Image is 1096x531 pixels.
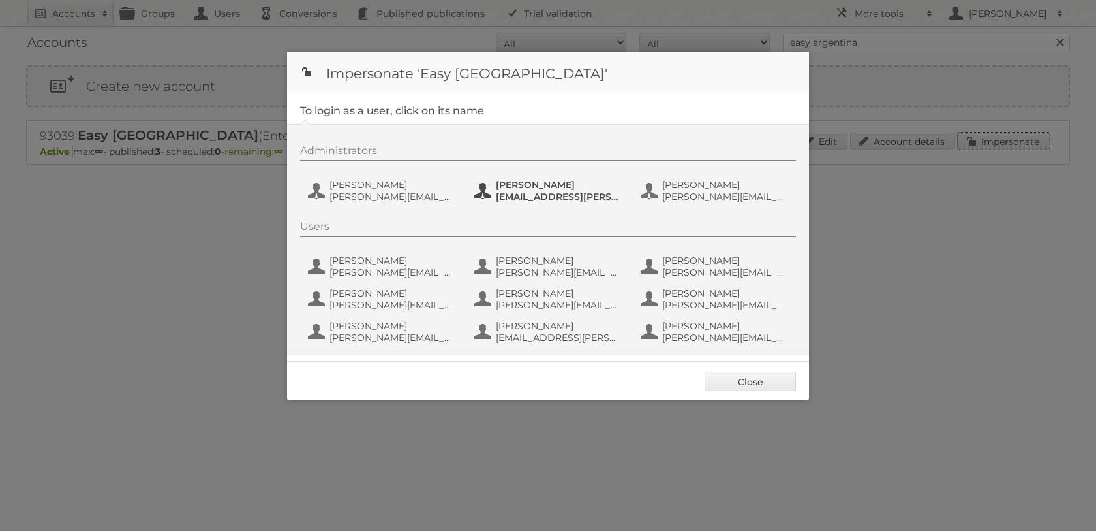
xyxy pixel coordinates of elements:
div: Administrators [300,144,796,161]
span: [PERSON_NAME] [496,287,622,299]
span: [EMAIL_ADDRESS][PERSON_NAME][DOMAIN_NAME] [496,191,622,202]
span: [PERSON_NAME] [329,179,456,191]
button: [PERSON_NAME] [PERSON_NAME][EMAIL_ADDRESS][DOMAIN_NAME] [307,319,460,345]
h1: Impersonate 'Easy [GEOGRAPHIC_DATA]' [287,52,809,91]
span: [PERSON_NAME][EMAIL_ADDRESS][PERSON_NAME][DOMAIN_NAME] [662,332,789,344]
span: [PERSON_NAME] [662,320,789,332]
button: [PERSON_NAME] [PERSON_NAME][EMAIL_ADDRESS][DOMAIN_NAME] [307,286,460,312]
span: [PERSON_NAME] [496,179,622,191]
span: [EMAIL_ADDRESS][PERSON_NAME][DOMAIN_NAME] [496,332,622,344]
legend: To login as a user, click on its name [300,105,484,117]
span: [PERSON_NAME][EMAIL_ADDRESS][DOMAIN_NAME] [329,332,456,344]
span: [PERSON_NAME][EMAIL_ADDRESS][PERSON_NAME][DOMAIN_NAME] [329,266,456,278]
button: [PERSON_NAME] [PERSON_NAME][EMAIL_ADDRESS][PERSON_NAME][DOMAIN_NAME] [473,286,626,312]
span: [PERSON_NAME] [662,255,789,266]
button: [PERSON_NAME] [PERSON_NAME][EMAIL_ADDRESS][PERSON_NAME][DOMAIN_NAME] [307,253,460,280]
div: Users [300,220,796,237]
span: [PERSON_NAME] [329,320,456,332]
span: [PERSON_NAME][EMAIL_ADDRESS][DOMAIN_NAME] [329,299,456,311]
a: Close [705,372,796,391]
button: [PERSON_NAME] [EMAIL_ADDRESS][PERSON_NAME][DOMAIN_NAME] [473,319,626,345]
span: [PERSON_NAME] [662,179,789,191]
button: [PERSON_NAME] [PERSON_NAME][EMAIL_ADDRESS][PERSON_NAME][DOMAIN_NAME] [639,319,793,345]
span: [PERSON_NAME] [329,287,456,299]
span: [PERSON_NAME] [329,255,456,266]
span: [PERSON_NAME][EMAIL_ADDRESS][PERSON_NAME][DOMAIN_NAME] [496,266,622,278]
button: [PERSON_NAME] [PERSON_NAME][EMAIL_ADDRESS][PERSON_NAME][DOMAIN_NAME] [639,253,793,280]
button: [PERSON_NAME] [PERSON_NAME][EMAIL_ADDRESS][PERSON_NAME][DOMAIN_NAME] [307,178,460,204]
span: [PERSON_NAME][EMAIL_ADDRESS][PERSON_NAME][DOMAIN_NAME] [329,191,456,202]
span: [PERSON_NAME][EMAIL_ADDRESS][PERSON_NAME][DOMAIN_NAME] [662,191,789,202]
span: [PERSON_NAME][EMAIL_ADDRESS][PERSON_NAME][DOMAIN_NAME] [662,266,789,278]
span: [PERSON_NAME] [662,287,789,299]
span: [PERSON_NAME][EMAIL_ADDRESS][DOMAIN_NAME] [662,299,789,311]
button: [PERSON_NAME] [PERSON_NAME][EMAIL_ADDRESS][PERSON_NAME][DOMAIN_NAME] [473,253,626,280]
button: [PERSON_NAME] [PERSON_NAME][EMAIL_ADDRESS][DOMAIN_NAME] [639,286,793,312]
span: [PERSON_NAME] [496,320,622,332]
button: [PERSON_NAME] [PERSON_NAME][EMAIL_ADDRESS][PERSON_NAME][DOMAIN_NAME] [639,178,793,204]
span: [PERSON_NAME][EMAIL_ADDRESS][PERSON_NAME][DOMAIN_NAME] [496,299,622,311]
span: [PERSON_NAME] [496,255,622,266]
button: [PERSON_NAME] [EMAIL_ADDRESS][PERSON_NAME][DOMAIN_NAME] [473,178,626,204]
